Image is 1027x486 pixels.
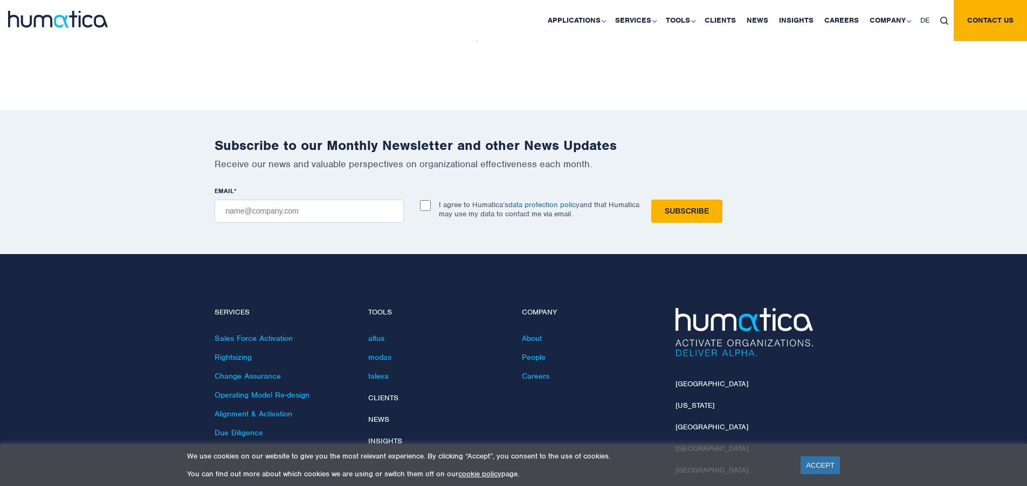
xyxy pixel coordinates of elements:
a: Clients [368,393,398,402]
h2: Subscribe to our Monthly Newsletter and other News Updates [215,137,813,154]
img: search_icon [940,17,948,25]
a: Operating Model Re-design [215,390,309,400]
a: Insights [368,436,402,446]
p: Receive our news and valuable perspectives on organizational effectiveness each month. [215,158,813,170]
p: You can find out more about which cookies we are using or switch them off on our page. [187,469,787,478]
a: data protection policy [508,200,580,209]
a: altus [368,333,384,343]
p: We use cookies on our website to give you the most relevant experience. By clicking “Accept”, you... [187,451,787,461]
h4: Company [522,308,659,317]
a: [GEOGRAPHIC_DATA] [676,379,748,388]
a: People [522,352,546,362]
img: logo [8,11,108,28]
input: name@company.com [215,200,404,223]
a: News [368,415,389,424]
a: About [522,333,542,343]
h4: Tools [368,308,506,317]
a: Alignment & Activation [215,409,292,419]
a: ACCEPT [801,456,840,474]
a: Change Assurance [215,371,281,381]
h4: Services [215,308,352,317]
a: cookie policy [458,469,501,478]
a: Due Diligence [215,428,263,437]
a: modas [368,352,391,362]
p: I agree to Humatica’s and that Humatica may use my data to contact me via email. [439,200,639,218]
input: I agree to Humatica’sdata protection policyand that Humatica may use my data to contact me via em... [420,200,431,211]
a: [GEOGRAPHIC_DATA] [676,422,748,432]
a: Sales Force Activation [215,333,293,343]
span: EMAIL [215,187,234,195]
a: Rightsizing [215,352,252,362]
a: [US_STATE] [676,401,714,410]
span: DE [920,16,929,25]
a: taleva [368,371,389,381]
img: Humatica [676,308,813,357]
a: Careers [522,371,549,381]
input: Subscribe [651,200,722,223]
